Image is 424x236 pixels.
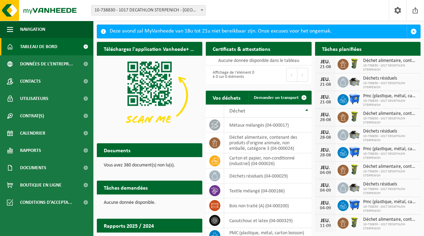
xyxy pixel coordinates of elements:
[319,82,332,87] div: 21-08
[349,111,360,122] img: WB-0060-HPE-GN-50
[20,194,72,211] span: Conditions d'accepta...
[363,81,417,90] span: 10-738830 - 1017 DECATHLON STERPENICH
[20,159,46,176] span: Documents
[363,111,417,117] span: Déchet alimentaire, contenant des produits d'origine animale, non emballé, catég...
[363,182,417,187] span: Déchets résiduels
[363,64,417,72] span: 10-738830 - 1017 DECATHLON STERPENICH
[349,181,360,193] img: WB-5000-GAL-GY-01
[349,146,360,158] img: WB-1100-HPE-BE-01
[363,164,417,170] span: Déchet alimentaire, contenant des produits d'origine animale, non emballé, catég...
[319,165,332,171] div: JEU.
[206,91,247,104] h2: Vos déchets
[349,217,360,228] img: WB-0060-HPE-GN-50
[206,42,277,55] h2: Certificats & attestations
[363,134,417,143] span: 10-738830 - 1017 DECATHLON STERPENICH
[363,146,417,152] span: Pmc (plastique, métal, carton boisson) (industriel)
[20,176,62,194] span: Boutique en ligne
[363,129,417,134] span: Déchets résiduels
[349,93,360,105] img: WB-1100-HPE-BE-01
[224,183,311,198] td: textile mélangé (04-000186)
[363,76,417,81] span: Déchets résiduels
[97,181,155,194] h2: Tâches demandées
[286,68,297,82] button: Previous
[91,5,206,16] span: 10-738830 - 1017 DECATHLON STERPENICH - ARLON
[224,118,311,133] td: métaux mélangés (04-000017)
[224,133,311,153] td: déchet alimentaire, contenant des produits d'origine animale, non emballé, catégorie 3 (04-000024)
[319,206,332,211] div: 04-09
[363,199,417,205] span: Pmc (plastique, métal, carton boisson) (industriel)
[363,93,417,99] span: Pmc (plastique, métal, carton boisson) (industriel)
[319,218,332,224] div: JEU.
[349,199,360,211] img: WB-1100-HPE-BE-01
[20,142,41,159] span: Rapports
[224,153,311,169] td: carton et papier, non-conditionné (industriel) (04-000026)
[248,91,311,105] a: Demander un transport
[110,25,407,38] div: Deze avond zal MyVanheede van 18u tot 21u niet bereikbaar zijn. Onze excuses voor het ongemak.
[319,188,332,193] div: 04-09
[297,68,308,82] button: Next
[224,169,311,183] td: déchets résiduels (04-000029)
[349,164,360,175] img: WB-0060-HPE-GN-50
[20,73,41,90] span: Contacts
[20,90,48,107] span: Utilisateurs
[319,200,332,206] div: JEU.
[319,59,332,65] div: JEU.
[104,200,195,205] p: Aucune donnée disponible.
[319,112,332,118] div: JEU.
[319,77,332,82] div: JEU.
[319,171,332,175] div: 04-09
[20,21,45,38] span: Navigation
[363,99,417,107] span: 10-738830 - 1017 DECATHLON STERPENICH
[97,219,161,232] h2: Rapports 2025 / 2024
[319,153,332,158] div: 28-08
[206,56,311,65] td: Aucune donnée disponible dans le tableau
[315,42,368,55] h2: Tâches planifiées
[349,128,360,140] img: WB-5000-GAL-GY-01
[363,152,417,160] span: 10-738830 - 1017 DECATHLON STERPENICH
[20,107,44,125] span: Contrat(s)
[97,56,202,135] img: Download de VHEPlus App
[319,224,332,228] div: 11-09
[254,96,299,100] span: Demander un transport
[319,65,332,70] div: 21-08
[229,108,245,114] span: Déchet
[20,125,45,142] span: Calendrier
[363,205,417,213] span: 10-738830 - 1017 DECATHLON STERPENICH
[319,147,332,153] div: JEU.
[20,55,73,73] span: Données de l'entrepr...
[209,67,255,82] div: Affichage de l'élément 0 à 0 sur 0 éléments
[363,58,417,64] span: Déchet alimentaire, contenant des produits d'origine animale, non emballé, catég...
[349,58,360,70] img: WB-0060-HPE-GN-50
[349,75,360,87] img: WB-5000-GAL-GY-01
[20,38,57,55] span: Tableau de bord
[224,198,311,213] td: bois non traité (A) (04-000200)
[92,6,205,15] span: 10-738830 - 1017 DECATHLON STERPENICH - ARLON
[97,143,137,157] h2: Documents
[319,183,332,188] div: JEU.
[319,100,332,105] div: 21-08
[319,130,332,135] div: JEU.
[104,163,195,168] p: Vous avez 380 document(s) non lu(s).
[319,118,332,122] div: 28-08
[363,217,417,223] span: Déchet alimentaire, contenant des produits d'origine animale, non emballé, catég...
[363,223,417,231] span: 10-738830 - 1017 DECATHLON STERPENICH
[319,135,332,140] div: 28-08
[363,187,417,196] span: 10-738830 - 1017 DECATHLON STERPENICH
[363,170,417,178] span: 10-738830 - 1017 DECATHLON STERPENICH
[319,94,332,100] div: JEU.
[363,117,417,125] span: 10-738830 - 1017 DECATHLON STERPENICH
[97,42,202,55] h2: Téléchargez l'application Vanheede+ maintenant!
[224,213,311,228] td: caoutchouc et latex (04-000329)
